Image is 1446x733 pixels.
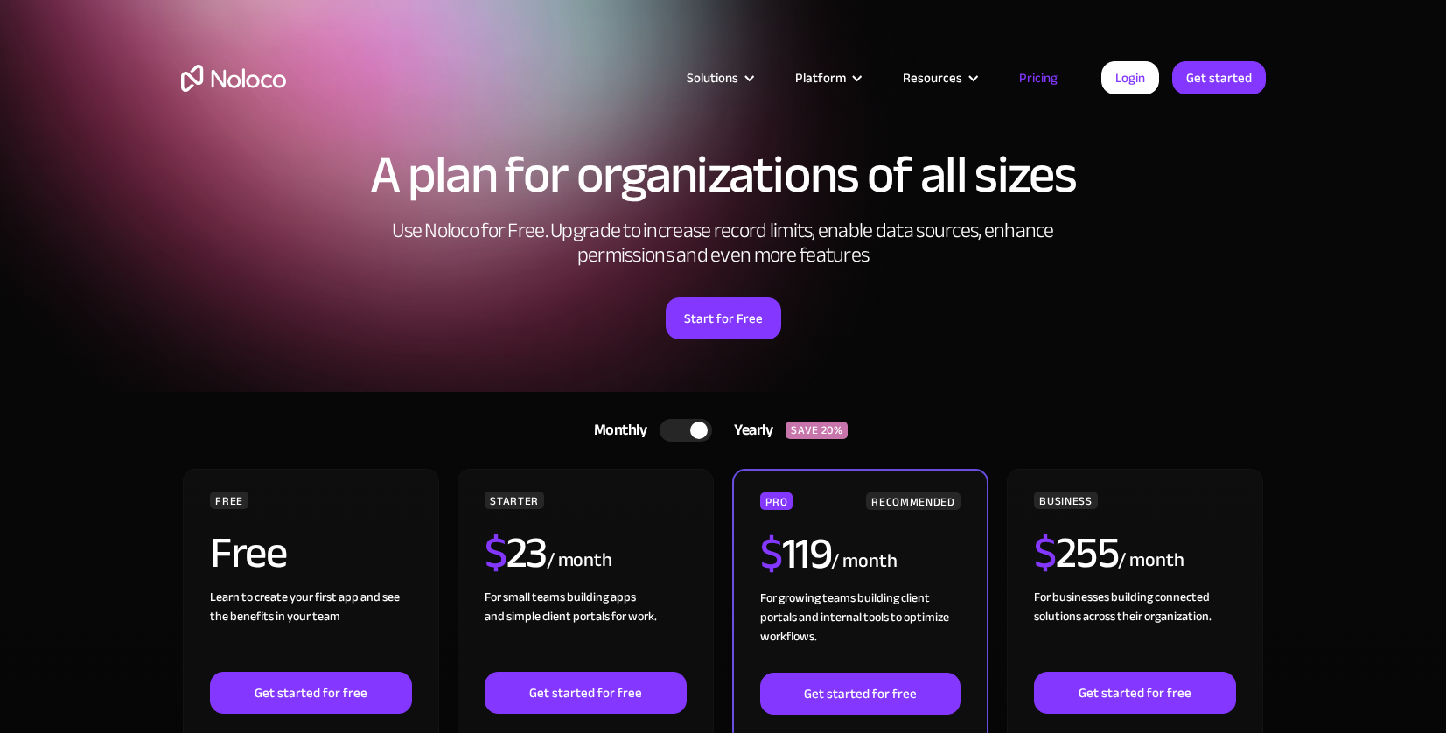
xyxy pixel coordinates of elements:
[572,417,660,443] div: Monthly
[773,66,881,89] div: Platform
[485,492,543,509] div: STARTER
[1118,547,1184,575] div: / month
[1101,61,1159,94] a: Login
[1034,512,1056,594] span: $
[997,66,1079,89] a: Pricing
[210,672,411,714] a: Get started for free
[485,672,686,714] a: Get started for free
[485,531,547,575] h2: 23
[786,422,848,439] div: SAVE 20%
[903,66,962,89] div: Resources
[760,492,793,510] div: PRO
[760,589,960,673] div: For growing teams building client portals and internal tools to optimize workflows.
[485,588,686,672] div: For small teams building apps and simple client portals for work. ‍
[485,512,506,594] span: $
[760,532,831,576] h2: 119
[210,492,248,509] div: FREE
[210,531,286,575] h2: Free
[760,673,960,715] a: Get started for free
[881,66,997,89] div: Resources
[687,66,738,89] div: Solutions
[547,547,612,575] div: / month
[1034,492,1097,509] div: BUSINESS
[760,513,782,595] span: $
[866,492,960,510] div: RECOMMENDED
[712,417,786,443] div: Yearly
[210,588,411,672] div: Learn to create your first app and see the benefits in your team ‍
[831,548,897,576] div: / month
[1034,588,1235,672] div: For businesses building connected solutions across their organization. ‍
[1034,672,1235,714] a: Get started for free
[795,66,846,89] div: Platform
[1034,531,1118,575] h2: 255
[665,66,773,89] div: Solutions
[1172,61,1266,94] a: Get started
[666,297,781,339] a: Start for Free
[181,149,1266,201] h1: A plan for organizations of all sizes
[181,65,286,92] a: home
[374,219,1073,268] h2: Use Noloco for Free. Upgrade to increase record limits, enable data sources, enhance permissions ...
